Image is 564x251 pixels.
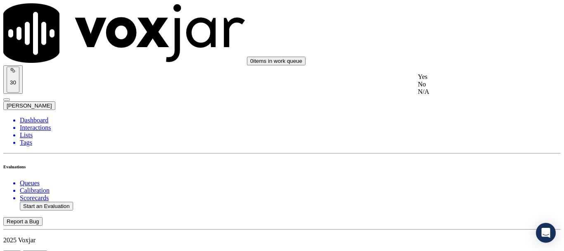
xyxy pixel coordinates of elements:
h6: Evaluations [3,164,561,169]
button: Start an Evaluation [20,202,73,210]
a: Dashboard [20,117,561,124]
button: 30 [7,67,19,93]
span: [PERSON_NAME] [7,103,52,109]
div: N/A [418,88,523,96]
button: 30 [3,65,23,94]
a: Tags [20,139,561,146]
div: Open Intercom Messenger [536,223,556,243]
div: No [418,81,523,88]
a: Scorecards [20,194,561,202]
a: Interactions [20,124,561,131]
img: voxjar logo [3,3,245,63]
button: Report a Bug [3,217,43,226]
a: Queues [20,179,561,187]
p: 30 [10,79,16,86]
button: [PERSON_NAME] [3,101,55,110]
a: Calibration [20,187,561,194]
p: 2025 Voxjar [3,237,561,244]
a: Lists [20,131,561,139]
div: Yes [418,73,523,81]
button: 0items in work queue [247,57,306,65]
